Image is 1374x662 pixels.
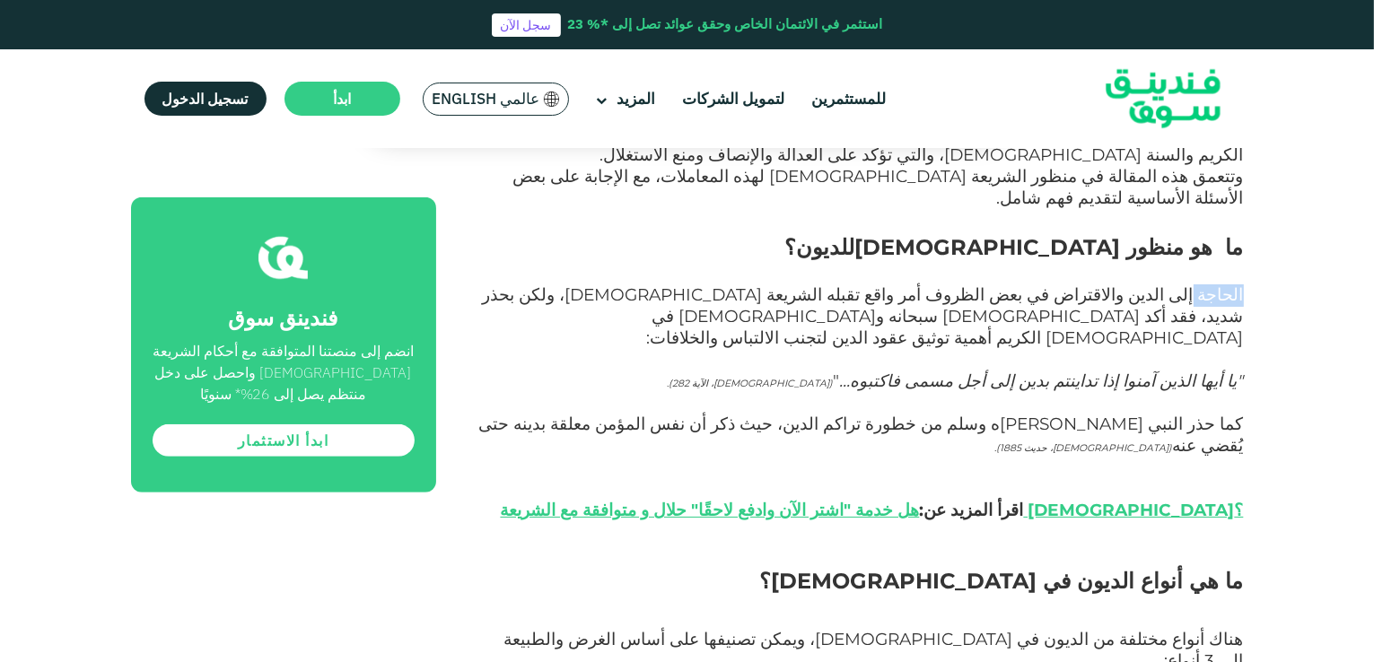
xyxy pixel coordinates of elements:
[258,233,308,283] img: fsicon
[785,234,855,260] span: للديون؟
[840,370,1238,391] em: يا أيها الذين آمنوا إذا تداينتم بدين إلى أجل مسمى فاكتبوه...
[501,500,1244,520] strong: اقرأ المزيد عن:
[647,327,651,348] span: :
[144,82,267,116] a: تسجيل الدخول
[669,378,834,389] span: ([DEMOGRAPHIC_DATA]، الآية 282)
[855,234,1244,260] span: ما هو منظور [DEMOGRAPHIC_DATA]
[433,89,540,109] span: عالمي English
[492,13,561,37] a: سجل الآن
[1238,370,1244,391] span: "
[162,90,249,108] span: تسجيل الدخول
[501,500,1244,520] a: هل خدمة "اشتر الآن وادفع لاحقًا" حلال و متوافقة مع الشريعة [DEMOGRAPHIC_DATA]؟
[807,84,890,114] a: للمستثمرين
[479,414,1244,456] span: كما حذر النبي [PERSON_NAME]ه وسلم من خطورة تراكم الدين، حيث ذكر أن نفس المؤمن معلقة بدينه حتى يُق...
[153,340,415,405] div: انضم إلى منصتنا المتوافقة مع أحكام الشريعة [DEMOGRAPHIC_DATA] واحصل على دخل منتظم يصل إلى 26%* سن...
[568,14,883,35] div: استثمر في الائتمان الخاص وحقق عوائد تصل إلى *% 23
[600,144,604,165] span: .
[483,284,1244,348] span: الحاجة إلى الدين والاقتراض في بعض الظروف أمر واقع تقبله الشريعة [DEMOGRAPHIC_DATA]، ولكن بحذر شدي...
[229,303,338,332] span: فندينق سوق
[544,91,560,107] img: SA Flag
[678,84,789,114] a: لتمويل الشركات
[997,442,1173,454] span: ([DEMOGRAPHIC_DATA]، حديث 1885)
[669,370,1238,391] span: "
[513,166,1244,208] span: وتتعمق هذه المقالة في منظور الشريعة [DEMOGRAPHIC_DATA] لهذه المعاملات، مع الإجابة على بعض الأسئلة...
[153,424,415,457] a: ابدأ الاستثمار
[617,89,655,109] span: المزيد
[668,378,669,389] span: .
[997,187,1001,208] span: .
[333,90,351,108] span: ابدأ
[995,442,997,454] span: .
[760,568,1244,594] span: ما هي أنواع الديون في [DEMOGRAPHIC_DATA]؟
[1075,54,1251,144] img: Logo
